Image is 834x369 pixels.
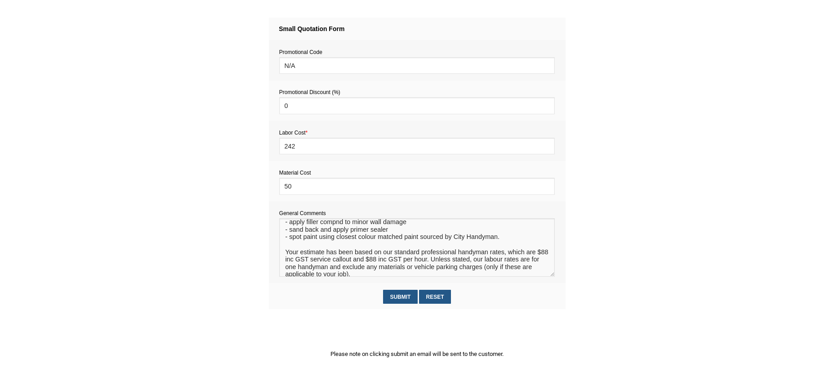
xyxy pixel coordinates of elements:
[279,130,308,136] span: Labor Cost
[279,49,322,55] span: Promotional Code
[279,210,326,216] span: General Comments
[419,290,451,304] input: Reset
[279,138,555,154] input: EX: 30
[279,178,555,194] input: EX: 300
[279,89,340,95] span: Promotional Discount (%)
[383,290,418,304] input: Submit
[279,25,344,32] strong: Small Quotation Form
[269,349,566,359] p: Please note on clicking submit an email will be sent to the customer.
[279,170,311,176] span: Material Cost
